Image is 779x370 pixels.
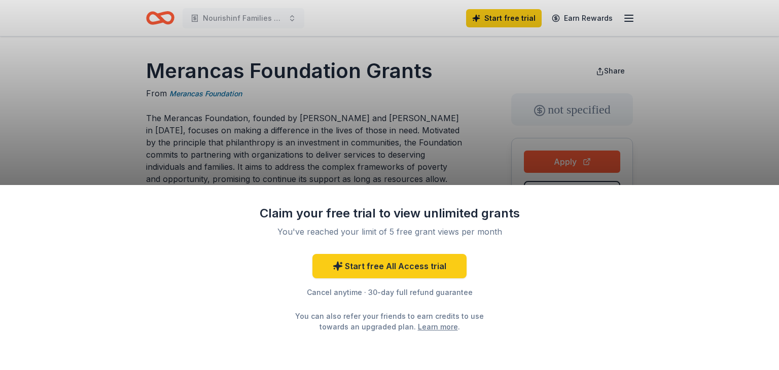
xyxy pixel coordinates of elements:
div: Claim your free trial to view unlimited grants [258,205,521,221]
div: You've reached your limit of 5 free grant views per month [270,226,509,238]
div: You can also refer your friends to earn credits to use towards an upgraded plan. . [286,311,493,332]
a: Learn more [418,321,458,332]
div: Cancel anytime · 30-day full refund guarantee [258,286,521,299]
a: Start free All Access trial [312,254,467,278]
